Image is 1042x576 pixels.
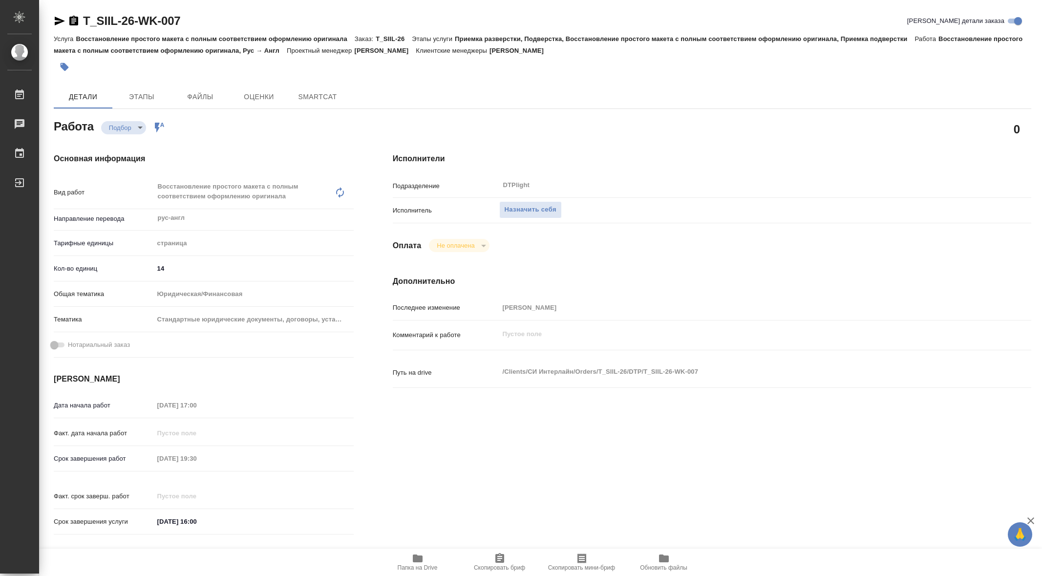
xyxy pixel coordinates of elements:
[101,121,146,134] div: Подбор
[455,35,914,43] p: Приемка разверстки, Подверстка, Восстановление простого макета с полным соответствием оформлению ...
[83,14,181,27] a: T_SIIL-26-WK-007
[434,241,477,250] button: Не оплачена
[54,153,354,165] h4: Основная информация
[54,428,154,438] p: Факт. дата начала работ
[54,35,76,43] p: Услуга
[154,286,354,302] div: Юридическая/Финансовая
[154,398,239,412] input: Пустое поле
[459,549,541,576] button: Скопировать бриф
[106,124,134,132] button: Подбор
[154,261,354,276] input: ✎ Введи что-нибудь
[914,35,938,43] p: Работа
[294,91,341,103] span: SmartCat
[499,363,978,380] textarea: /Clients/СИ Интерлайн/Orders/T_SIIL-26/DTP/T_SIIL-26-WK-007
[393,330,499,340] p: Комментарий к работе
[154,235,354,252] div: страница
[393,153,1031,165] h4: Исполнители
[398,564,438,571] span: Папка на Drive
[154,489,239,503] input: Пустое поле
[489,47,551,54] p: [PERSON_NAME]
[355,35,376,43] p: Заказ:
[54,56,75,78] button: Добавить тэг
[393,206,499,215] p: Исполнитель
[54,238,154,248] p: Тарифные единицы
[474,564,525,571] span: Скопировать бриф
[154,311,354,328] div: Стандартные юридические документы, договоры, уставы
[54,491,154,501] p: Факт. срок заверш. работ
[377,549,459,576] button: Папка на Drive
[393,368,499,378] p: Путь на drive
[393,303,499,313] p: Последнее изменение
[177,91,224,103] span: Файлы
[1008,522,1032,547] button: 🙏
[623,549,705,576] button: Обновить файлы
[54,289,154,299] p: Общая тематика
[640,564,687,571] span: Обновить файлы
[1014,121,1020,137] h2: 0
[154,514,239,529] input: ✎ Введи что-нибудь
[287,47,354,54] p: Проектный менеджер
[54,401,154,410] p: Дата начала работ
[354,47,416,54] p: [PERSON_NAME]
[54,214,154,224] p: Направление перевода
[54,517,154,527] p: Срок завершения услуги
[376,35,412,43] p: T_SIIL-26
[1012,524,1028,545] span: 🙏
[68,15,80,27] button: Скопировать ссылку
[76,35,354,43] p: Восстановление простого макета с полным соответствием оформлению оригинала
[68,340,130,350] span: Нотариальный заказ
[54,117,94,134] h2: Работа
[393,276,1031,287] h4: Дополнительно
[54,315,154,324] p: Тематика
[54,15,65,27] button: Скопировать ссылку для ЯМессенджера
[154,426,239,440] input: Пустое поле
[505,204,556,215] span: Назначить себя
[235,91,282,103] span: Оценки
[499,300,978,315] input: Пустое поле
[429,239,489,252] div: Подбор
[54,454,154,464] p: Срок завершения работ
[499,201,562,218] button: Назначить себя
[416,47,489,54] p: Клиентские менеджеры
[54,264,154,274] p: Кол-во единиц
[118,91,165,103] span: Этапы
[541,549,623,576] button: Скопировать мини-бриф
[60,91,106,103] span: Детали
[393,240,422,252] h4: Оплата
[154,451,239,466] input: Пустое поле
[412,35,455,43] p: Этапы услуги
[548,564,615,571] span: Скопировать мини-бриф
[54,188,154,197] p: Вид работ
[54,373,354,385] h4: [PERSON_NAME]
[907,16,1004,26] span: [PERSON_NAME] детали заказа
[393,181,499,191] p: Подразделение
